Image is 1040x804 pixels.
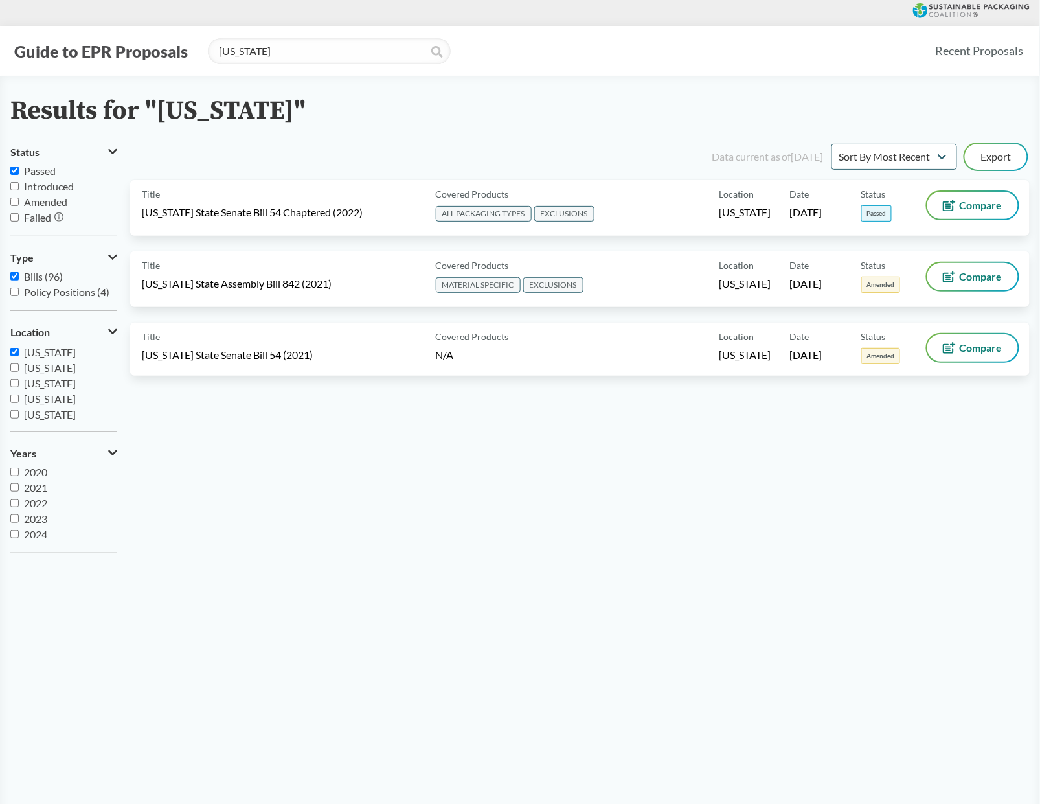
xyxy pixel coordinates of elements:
span: Compare [960,343,1002,353]
span: Location [719,258,754,272]
span: [US_STATE] [719,277,771,291]
span: Amended [861,277,900,293]
span: 2020 [24,466,47,478]
input: [US_STATE] [10,410,19,419]
button: Years [10,442,117,465]
span: [US_STATE] [719,348,771,362]
input: Failed [10,213,19,222]
span: ALL PACKAGING TYPES [436,206,532,222]
a: Recent Proposals [930,36,1030,65]
input: Introduced [10,182,19,190]
span: Date [790,258,809,272]
span: Date [790,330,809,343]
span: Compare [960,200,1002,211]
span: Status [10,146,40,158]
input: 2024 [10,530,19,538]
input: Amended [10,198,19,206]
span: N/A [436,349,454,361]
span: MATERIAL SPECIFIC [436,277,521,293]
span: Title [142,330,160,343]
button: Compare [927,263,1018,290]
input: Policy Positions (4) [10,288,19,296]
span: EXCLUSIONS [523,277,583,293]
span: [US_STATE] [719,205,771,220]
span: Date [790,187,809,201]
span: Passed [24,165,56,177]
input: Passed [10,167,19,175]
span: 2024 [24,528,47,540]
span: [DATE] [790,205,822,220]
span: Amended [861,348,900,364]
input: 2022 [10,499,19,507]
span: Location [719,187,754,201]
input: [US_STATE] [10,363,19,372]
button: Export [965,144,1027,170]
span: [US_STATE] State Senate Bill 54 Chaptered (2022) [142,205,363,220]
input: Bills (96) [10,272,19,281]
span: Policy Positions (4) [24,286,109,298]
span: Status [861,258,886,272]
span: Years [10,448,36,459]
span: Title [142,187,160,201]
span: [US_STATE] [24,346,76,358]
input: 2023 [10,514,19,523]
span: Location [10,327,50,338]
span: 2023 [24,512,47,525]
span: Type [10,252,34,264]
span: Introduced [24,180,74,192]
span: 2021 [24,481,47,494]
span: [US_STATE] [24,408,76,420]
span: [US_STATE] State Senate Bill 54 (2021) [142,348,313,362]
span: [DATE] [790,348,822,362]
input: 2021 [10,483,19,492]
span: Covered Products [436,258,509,272]
h2: Results for "[US_STATE]" [10,97,306,126]
span: Covered Products [436,187,509,201]
span: Title [142,258,160,272]
span: [US_STATE] State Assembly Bill 842 (2021) [142,277,332,291]
span: Location [719,330,754,343]
button: Location [10,321,117,343]
span: Covered Products [436,330,509,343]
span: [US_STATE] [24,362,76,374]
span: [DATE] [790,277,822,291]
span: Status [861,330,886,343]
input: [US_STATE] [10,348,19,356]
button: Status [10,141,117,163]
span: [US_STATE] [24,377,76,389]
button: Compare [927,334,1018,362]
span: 2022 [24,497,47,509]
button: Type [10,247,117,269]
button: Compare [927,192,1018,219]
div: Data current as of [DATE] [712,149,824,165]
span: Status [861,187,886,201]
input: [US_STATE] [10,395,19,403]
button: Guide to EPR Proposals [10,41,192,62]
input: 2020 [10,468,19,476]
span: Bills (96) [24,270,63,282]
input: [US_STATE] [10,379,19,387]
span: Failed [24,211,51,224]
input: Find a proposal [208,38,451,64]
span: EXCLUSIONS [534,206,594,222]
span: [US_STATE] [24,393,76,405]
span: Amended [24,196,67,208]
span: Passed [861,205,892,222]
span: Compare [960,271,1002,282]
